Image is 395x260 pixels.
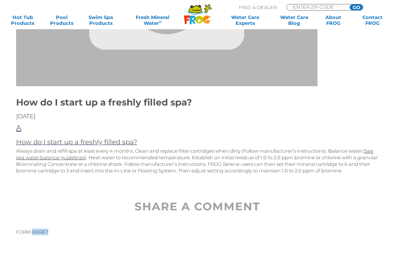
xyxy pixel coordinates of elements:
h1: How do I start up a freshly filled spa? [16,97,379,107]
a: Water CareExperts [220,14,270,26]
a: AboutFROG [318,14,349,26]
a: Water CareBlog [279,14,309,26]
h4: How do I start up a freshly filled spa? [16,137,379,148]
a: ContactFROG [357,14,388,26]
p: FORM HERE? [16,229,379,235]
input: Zip Code Form [292,4,342,9]
input: GO [350,4,363,10]
span: A [16,123,21,132]
a: Fresh MineralWater∞ [125,14,180,26]
p: Find A Dealer [239,4,277,11]
a: Swim SpaProducts [86,14,116,26]
div: [DATE] [16,113,379,120]
p: Always drain and refill spa at least every 4 months. Clean and replace filter cartridges when dir... [16,148,379,174]
sup: ∞ [159,20,162,24]
a: Hot TubProducts [7,14,38,26]
a: PoolProducts [46,14,77,26]
a: A How do I start up a freshly filled spa? [16,122,379,148]
h2: SHARE A COMMENT [16,199,379,214]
